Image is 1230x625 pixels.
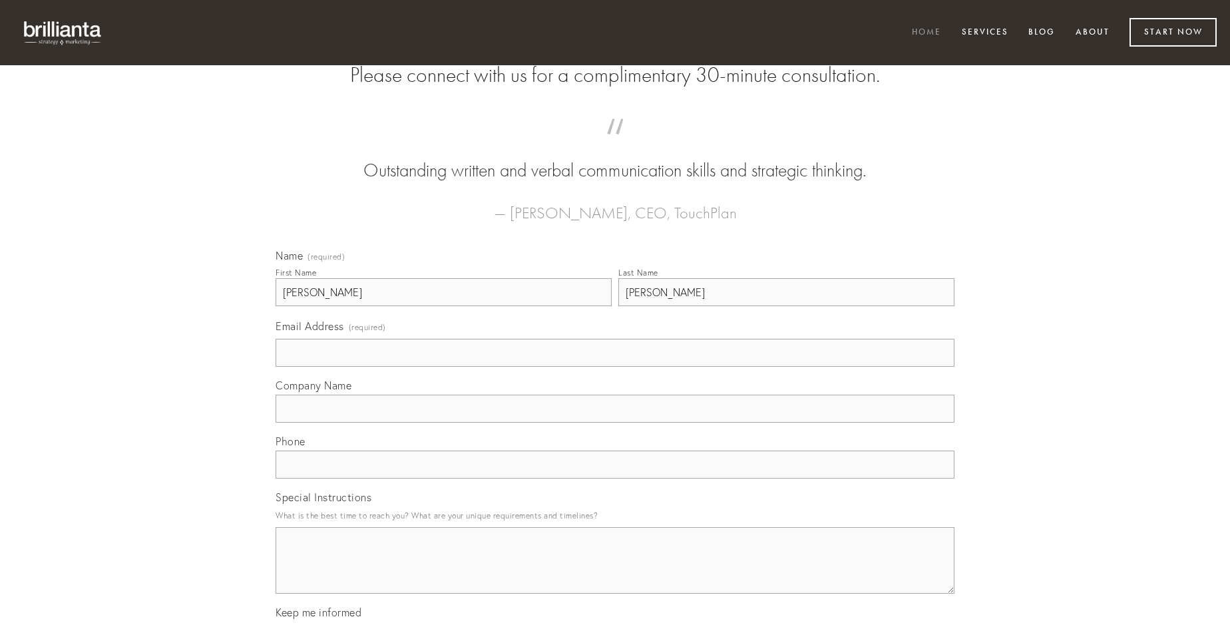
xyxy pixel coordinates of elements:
[276,319,344,333] span: Email Address
[276,507,954,524] p: What is the best time to reach you? What are your unique requirements and timelines?
[297,184,933,226] figcaption: — [PERSON_NAME], CEO, TouchPlan
[13,13,113,52] img: brillianta - research, strategy, marketing
[618,268,658,278] div: Last Name
[276,268,316,278] div: First Name
[953,22,1017,44] a: Services
[276,379,351,392] span: Company Name
[1129,18,1217,47] a: Start Now
[297,132,933,158] span: “
[276,606,361,619] span: Keep me informed
[307,253,345,261] span: (required)
[276,249,303,262] span: Name
[903,22,950,44] a: Home
[1020,22,1064,44] a: Blog
[349,318,386,336] span: (required)
[276,63,954,88] h2: Please connect with us for a complimentary 30-minute consultation.
[276,491,371,504] span: Special Instructions
[1067,22,1118,44] a: About
[297,132,933,184] blockquote: Outstanding written and verbal communication skills and strategic thinking.
[276,435,306,448] span: Phone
